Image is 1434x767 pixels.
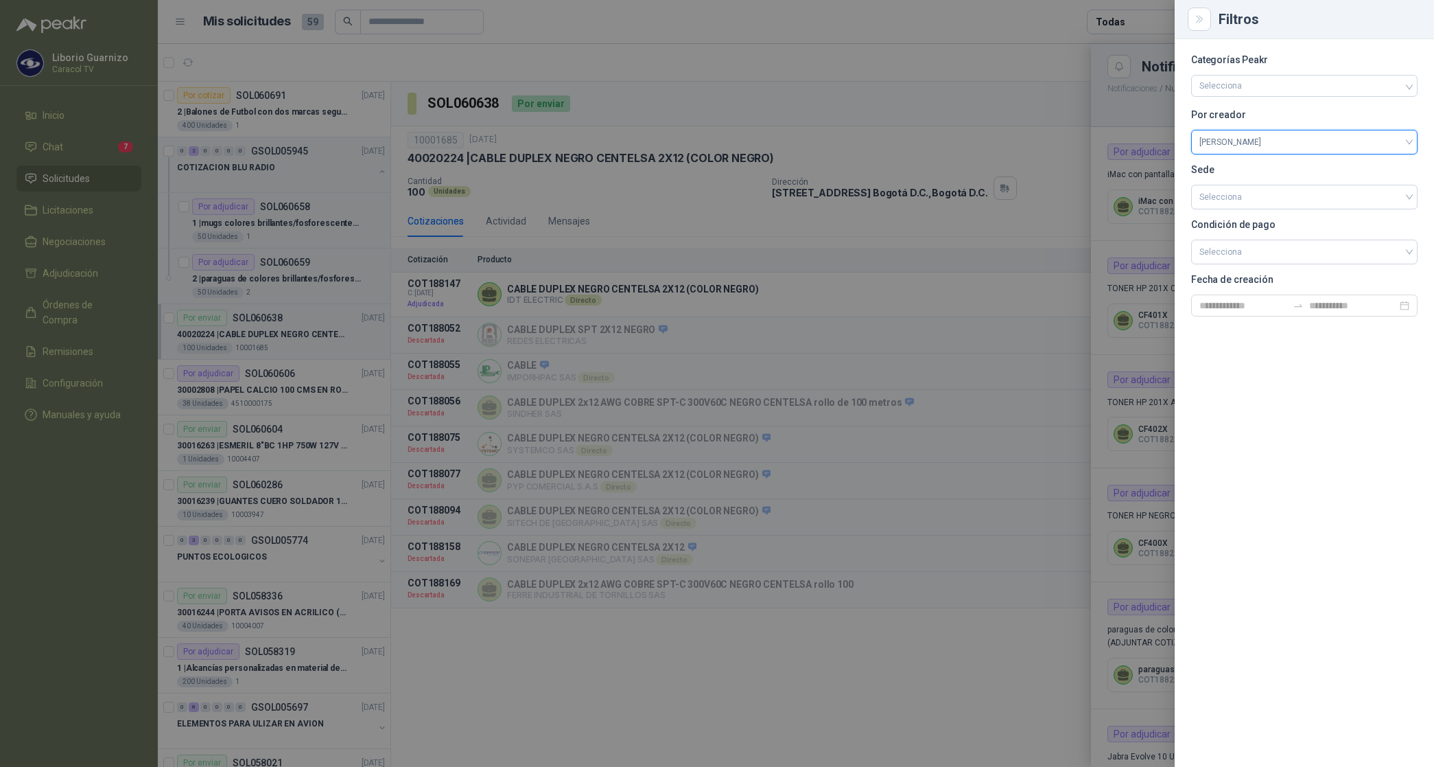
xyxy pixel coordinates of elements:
[1191,111,1418,119] p: Por creador
[1191,11,1208,27] button: Close
[1293,300,1304,311] span: to
[1191,220,1418,229] p: Condición de pago
[1219,12,1418,26] div: Filtros
[1199,132,1409,152] span: Liborio Guarnizo
[1191,275,1418,284] p: Fecha de creación
[1191,165,1418,174] p: Sede
[1191,56,1418,64] p: Categorías Peakr
[1293,300,1304,311] span: swap-right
